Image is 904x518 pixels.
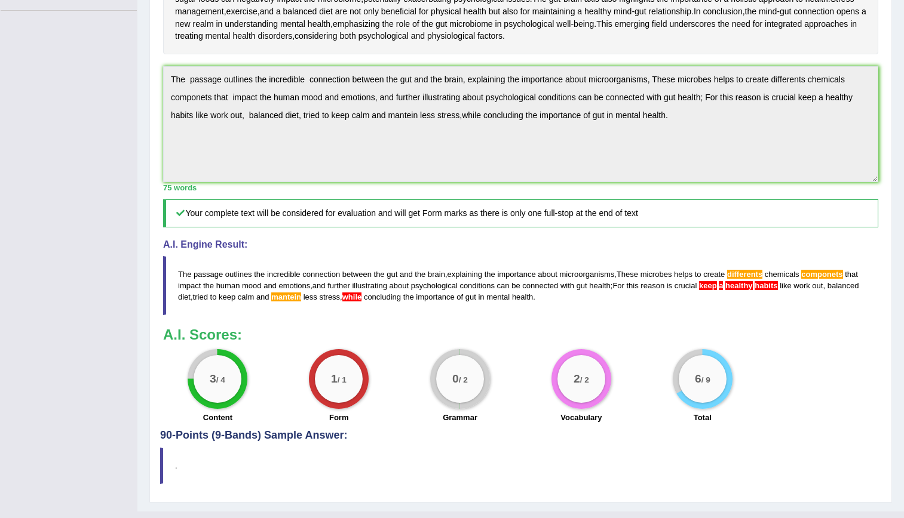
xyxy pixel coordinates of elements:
span: and [256,292,269,301]
span: Click to see word definition [280,18,305,30]
span: and [400,270,413,279]
span: that [845,270,858,279]
span: Click to see word definition [718,18,729,30]
span: Possible typo: you repeated a whitespace (did you mean: ) [825,281,828,290]
span: the [374,270,385,279]
h4: A.I. Engine Result: [163,239,878,250]
span: with [560,281,574,290]
span: be [511,281,520,290]
span: Click to see word definition [635,5,646,18]
span: Click to see word definition [615,18,649,30]
span: Click to see word definition [283,5,317,18]
span: Click to see word definition [765,18,802,30]
span: Click to see word definition [652,18,667,30]
span: Click to see word definition [745,5,756,18]
span: Click to see word definition [363,5,379,18]
span: Click to see word definition [556,18,571,30]
span: helps [674,270,692,279]
span: further [327,281,350,290]
span: The plural noun “habits” cannot be used with the article “a”. Did you mean “a healthy habit” or “... [725,281,753,290]
span: For [612,281,624,290]
span: incredible [267,270,301,279]
span: These [617,270,638,279]
span: Click to see word definition [436,18,447,30]
span: mood [242,281,262,290]
span: Click to see word definition [836,5,859,18]
span: diet [178,292,191,301]
span: microbes [641,270,672,279]
span: the [415,270,425,279]
h5: Your complete text will be considered for evaluation and will get Form marks as there is only one... [163,199,878,227]
span: Click to see word definition [175,30,203,42]
label: Form [329,412,349,423]
span: Possible typo: you repeated a whitespace (did you mean: ) [191,270,194,279]
span: the [485,270,495,279]
span: tried [193,292,208,301]
span: this [627,281,639,290]
span: Possible typo: you repeated a whitespace (did you mean: ) [301,270,303,279]
span: microorganisms [560,270,615,279]
span: The plural noun “habits” cannot be used with the article “a”. Did you mean “a healthy habit” or “... [723,281,725,290]
b: A.I. Scores: [163,326,242,343]
span: Click to see word definition [532,5,575,18]
small: / 4 [216,375,225,384]
span: health [512,292,533,301]
span: between [342,270,372,279]
span: The plural noun “habits” cannot be used with the article “a”. Did you mean “a healthy habit” or “... [753,281,755,290]
span: Click to see word definition [753,18,762,30]
blockquote: , , , ; , , . [163,256,878,315]
span: work [793,281,810,290]
span: about [538,270,557,279]
span: Click to see word definition [574,18,594,30]
big: 2 [574,372,580,385]
span: impact [178,281,201,290]
span: reason [641,281,664,290]
span: Click to see word definition [489,5,500,18]
span: brain [428,270,445,279]
span: Click to see word definition [520,5,530,18]
span: The plural noun “habits” cannot be used with the article “a”. Did you mean “a healthy habit” or “... [719,281,723,290]
span: Click to see word definition [780,5,791,18]
span: Click to see word definition [669,18,715,30]
span: the [403,292,414,301]
span: to [210,292,217,301]
span: human [216,281,240,290]
small: / 1 [338,375,347,384]
span: create [703,270,725,279]
label: Grammar [443,412,477,423]
span: mental [486,292,510,301]
span: Click to see word definition [335,5,347,18]
span: Click to see word definition [193,18,214,30]
span: Click to see word definition [694,5,701,18]
span: is [667,281,672,290]
span: Click to see word definition [703,5,743,18]
span: Click to see word definition [333,18,380,30]
big: 1 [331,372,338,385]
span: Click to see word definition [276,5,281,18]
span: Click to see word definition [502,5,518,18]
span: the [254,270,265,279]
span: of [456,292,463,301]
span: psychological [411,281,458,290]
span: importance [416,292,454,301]
span: illustrating [352,281,387,290]
span: about [390,281,409,290]
span: The [178,270,191,279]
span: Click to see word definition [233,30,256,42]
span: Click to see word definition [340,30,356,42]
span: Click to see word definition [175,5,224,18]
span: Click to see word definition [850,18,857,30]
span: Click to see word definition [295,30,338,42]
span: concluding [364,292,401,301]
span: the [203,281,214,290]
span: can [497,281,510,290]
span: out [812,281,823,290]
blockquote: . [160,448,881,484]
span: Possible spelling mistake found. (did you mean: maintain) [271,292,301,301]
span: like [780,281,792,290]
span: Click to see word definition [175,18,191,30]
span: Click to see word definition [477,30,502,42]
span: conditions [459,281,495,290]
span: Click to see word definition [225,18,278,30]
small: / 9 [701,375,710,384]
